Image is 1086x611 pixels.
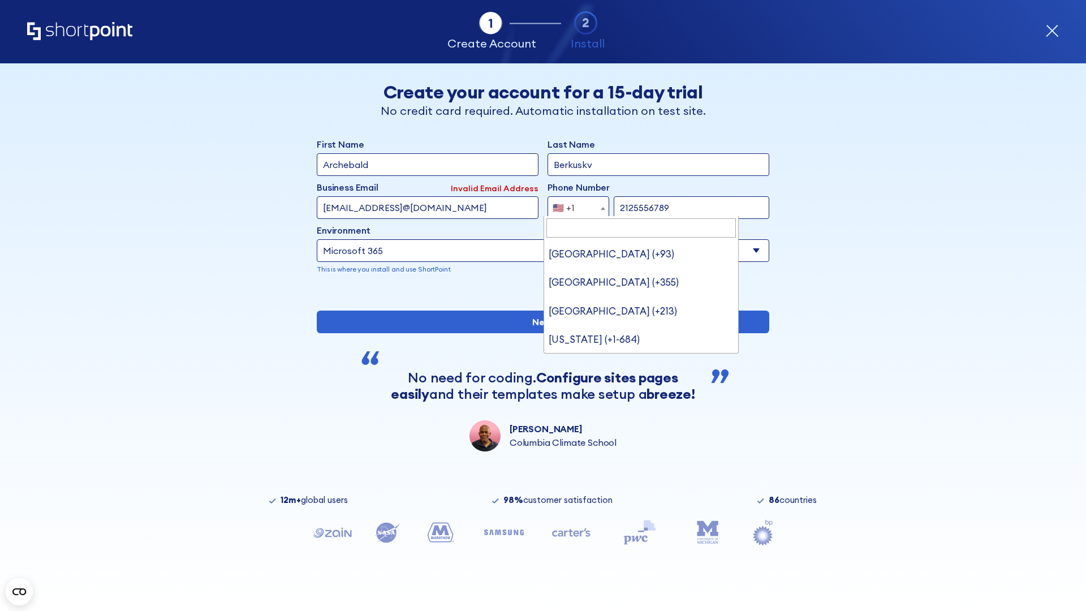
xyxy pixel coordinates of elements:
[544,325,739,354] li: [US_STATE] (+1-684)
[546,218,736,238] input: Search
[544,268,739,296] li: [GEOGRAPHIC_DATA] (+355)
[6,578,33,605] button: Open CMP widget
[544,240,739,268] li: [GEOGRAPHIC_DATA] (+93)
[544,297,739,325] li: [GEOGRAPHIC_DATA] (+213)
